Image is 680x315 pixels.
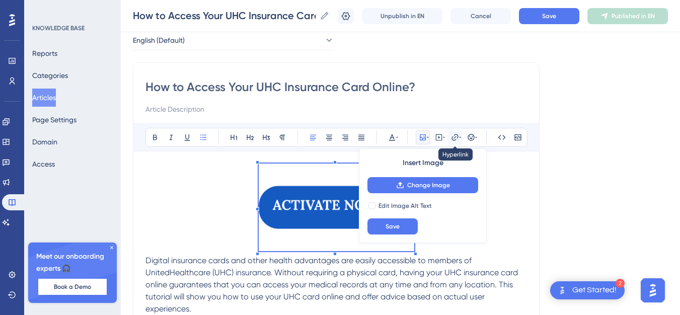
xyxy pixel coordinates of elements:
button: Save [519,8,579,24]
span: Published in EN [612,12,655,20]
span: Book a Demo [54,283,91,291]
button: Domain [32,133,57,151]
span: Save [542,12,556,20]
button: Change Image [367,177,478,193]
button: Published in EN [587,8,668,24]
div: KNOWLEDGE BASE [32,24,85,32]
button: Articles [32,89,56,107]
button: Categories [32,66,68,85]
div: Get Started! [572,285,617,296]
span: Insert Image [403,157,443,169]
span: Unpublish in EN [381,12,424,20]
button: Access [32,155,55,173]
button: English (Default) [133,30,334,50]
button: Book a Demo [38,279,107,295]
input: Article Name [133,9,316,23]
span: Change Image [407,181,450,189]
img: launcher-image-alternative-text [556,284,568,296]
button: Cancel [450,8,511,24]
button: Save [367,218,418,234]
div: Open Get Started! checklist, remaining modules: 2 [550,281,625,299]
iframe: UserGuiding AI Assistant Launcher [638,275,668,305]
span: Cancel [471,12,491,20]
button: Reports [32,44,57,62]
div: 2 [616,279,625,288]
input: Article Description [145,103,527,115]
span: Digital insurance cards and other health advantages are easily accessible to members of UnitedHea... [145,256,520,313]
button: Page Settings [32,111,77,129]
button: Unpublish in EN [362,8,442,24]
span: Save [386,222,400,230]
input: Article Title [145,79,527,95]
span: Edit Image Alt Text [379,202,432,210]
span: English (Default) [133,34,185,46]
span: Meet our onboarding experts 🎧 [36,251,109,275]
